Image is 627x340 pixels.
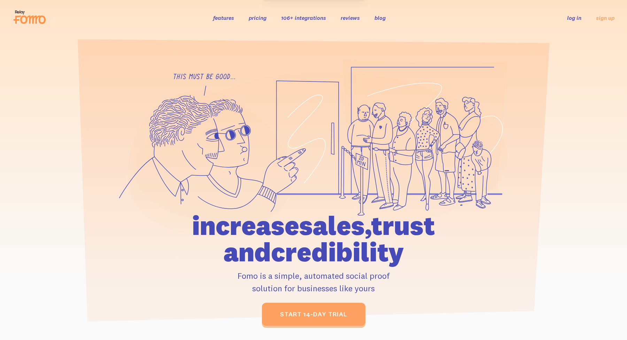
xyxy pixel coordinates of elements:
[341,14,360,21] a: reviews
[281,14,326,21] a: 106+ integrations
[213,14,234,21] a: features
[249,14,266,21] a: pricing
[152,212,475,265] h1: increase sales, trust and credibility
[567,14,581,21] a: log in
[596,14,614,22] a: sign up
[374,14,386,21] a: blog
[152,269,475,294] p: Fomo is a simple, automated social proof solution for businesses like yours
[262,303,365,326] a: start 14-day trial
